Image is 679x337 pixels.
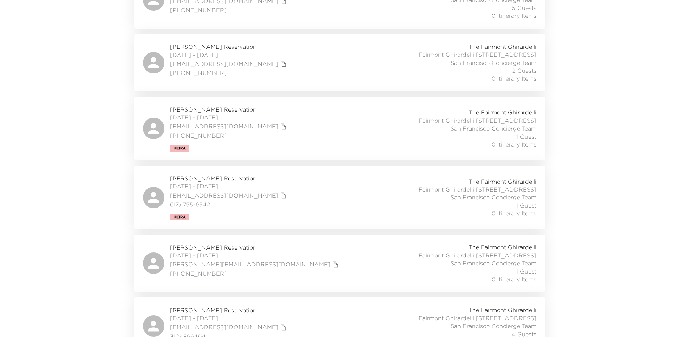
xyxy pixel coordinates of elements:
span: The Fairmont Ghirardelli [469,306,536,314]
a: [PERSON_NAME] Reservation[DATE] - [DATE][EMAIL_ADDRESS][DOMAIN_NAME]copy primary member email[PHO... [134,97,545,160]
span: Fairmont Ghirardelli [STREET_ADDRESS] [418,185,536,193]
span: 0 Itinerary Items [492,141,536,148]
span: [DATE] - [DATE] [170,251,340,259]
span: 0 Itinerary Items [492,275,536,283]
span: The Fairmont Ghirardelli [469,178,536,185]
button: copy primary member email [278,59,288,69]
span: The Fairmont Ghirardelli [469,243,536,251]
a: [PERSON_NAME] Reservation[DATE] - [DATE][PERSON_NAME][EMAIL_ADDRESS][DOMAIN_NAME]copy primary mem... [134,235,545,292]
span: [DATE] - [DATE] [170,51,288,59]
span: [PERSON_NAME] Reservation [170,106,288,113]
a: [EMAIL_ADDRESS][DOMAIN_NAME] [170,192,278,199]
a: [EMAIL_ADDRESS][DOMAIN_NAME] [170,60,278,68]
span: San Francisco Concierge Team [451,193,536,201]
span: Ultra [174,215,186,219]
button: copy primary member email [330,260,340,270]
span: 617) 755-6542. [170,200,288,208]
a: [PERSON_NAME][EMAIL_ADDRESS][DOMAIN_NAME] [170,260,330,268]
span: 2 Guests [512,67,536,75]
button: copy primary member email [278,322,288,332]
a: [EMAIL_ADDRESS][DOMAIN_NAME] [170,122,278,130]
span: Fairmont Ghirardelli [STREET_ADDRESS] [418,117,536,124]
span: [PERSON_NAME] Reservation [170,174,288,182]
span: San Francisco Concierge Team [451,59,536,67]
button: copy primary member email [278,122,288,132]
span: San Francisco Concierge Team [451,322,536,330]
span: San Francisco Concierge Team [451,124,536,132]
span: 1 Guest [516,267,536,275]
span: Fairmont Ghirardelli [STREET_ADDRESS] [418,251,536,259]
span: 0 Itinerary Items [492,12,536,20]
span: 0 Itinerary Items [492,209,536,217]
span: [PERSON_NAME] Reservation [170,244,340,251]
a: [PERSON_NAME] Reservation[DATE] - [DATE][EMAIL_ADDRESS][DOMAIN_NAME]copy primary member email[PHO... [134,34,545,91]
span: 5 Guests [512,4,536,12]
span: The Fairmont Ghirardelli [469,108,536,116]
span: Ultra [174,146,186,150]
span: [DATE] - [DATE] [170,314,288,322]
a: [EMAIL_ADDRESS][DOMAIN_NAME] [170,323,278,331]
span: 0 Itinerary Items [492,75,536,82]
span: 1 Guest [516,133,536,141]
span: San Francisco Concierge Team [451,259,536,267]
span: [PHONE_NUMBER] [170,69,288,77]
span: [PHONE_NUMBER] [170,270,340,277]
button: copy primary member email [278,190,288,200]
a: [PERSON_NAME] Reservation[DATE] - [DATE][EMAIL_ADDRESS][DOMAIN_NAME]copy primary member email617)... [134,166,545,229]
span: 1 Guest [516,201,536,209]
span: [PHONE_NUMBER] [170,132,288,139]
span: [PERSON_NAME] Reservation [170,306,288,314]
span: Fairmont Ghirardelli [STREET_ADDRESS] [418,314,536,322]
span: Fairmont Ghirardelli [STREET_ADDRESS] [418,51,536,58]
span: [PERSON_NAME] Reservation [170,43,288,51]
span: [DATE] - [DATE] [170,113,288,121]
span: The Fairmont Ghirardelli [469,43,536,51]
span: [PHONE_NUMBER] [170,6,288,14]
span: [DATE] - [DATE] [170,182,288,190]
